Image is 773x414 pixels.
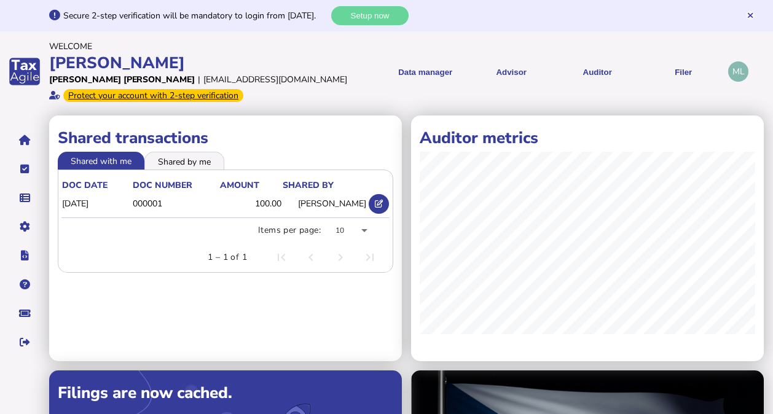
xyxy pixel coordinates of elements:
div: Profile settings [728,61,748,82]
div: doc date [62,179,108,191]
button: Data manager [12,185,37,211]
menu: navigate products [362,57,722,87]
button: Setup now [331,6,409,25]
button: Sign out [12,329,37,355]
div: doc date [62,179,131,191]
div: [PERSON_NAME] [49,52,356,74]
div: | [198,74,200,85]
td: [PERSON_NAME] [282,192,367,217]
div: doc number [133,179,219,191]
button: Auditor [559,57,636,87]
div: [PERSON_NAME] [PERSON_NAME] [49,74,195,85]
button: Developer hub links [12,243,37,268]
div: Amount [220,179,259,191]
div: Filings are now cached. [58,382,393,404]
div: Welcome [49,41,356,52]
button: Shows a dropdown of VAT Advisor options [473,57,550,87]
button: Filer [645,57,722,87]
div: doc number [133,179,192,191]
div: Amount [220,179,281,191]
button: Shows a dropdown of Data manager options [386,57,464,87]
button: Open shared transaction [369,194,389,214]
div: [EMAIL_ADDRESS][DOMAIN_NAME] [203,74,347,85]
li: Shared with me [58,152,144,169]
button: Raise a support ticket [12,300,37,326]
div: Items per page: [258,224,321,236]
button: Tasks [12,156,37,182]
div: 1 – 1 of 1 [208,251,247,264]
button: Home [12,127,37,153]
li: Shared by me [144,152,224,169]
h1: Shared transactions [58,127,393,149]
button: Manage settings [12,214,37,240]
div: From Oct 1, 2025, 2-step verification will be required to login. Set it up now... [63,89,243,102]
i: Email verified [49,91,60,100]
h1: Auditor metrics [420,127,755,149]
div: shared by [283,179,366,191]
button: Help pages [12,271,37,297]
div: Secure 2-step verification will be mandatory to login from [DATE]. [63,10,328,21]
td: [DATE] [61,192,132,217]
td: 000001 [132,192,220,217]
td: 100.00 [219,192,282,217]
button: Hide message [746,11,755,20]
div: shared by [283,179,334,191]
